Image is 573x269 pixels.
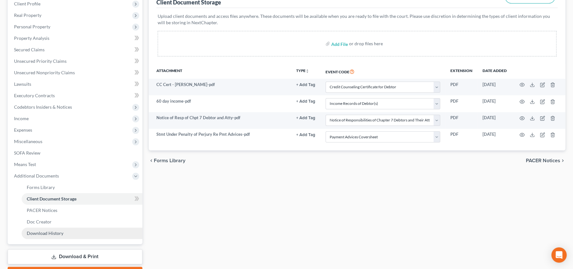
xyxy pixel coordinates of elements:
div: or drop files here [349,40,383,47]
a: + Add Tag [296,82,315,88]
a: PACER Notices [22,205,142,216]
a: Download History [22,228,142,239]
span: Codebtors Insiders & Notices [14,104,72,110]
th: Extension [445,64,477,79]
td: Notice of Resp of Chpt 7 Debtor and Atty-pdf [149,112,291,129]
i: chevron_right [560,158,565,163]
div: Open Intercom Messenger [551,247,567,263]
button: + Add Tag [296,116,315,120]
span: Unsecured Nonpriority Claims [14,70,75,75]
td: 60 day income-pdf [149,95,291,112]
span: Income [14,116,29,121]
span: PACER Notices [526,158,560,163]
span: Doc Creator [27,219,52,224]
span: Secured Claims [14,47,45,52]
span: Forms Library [27,185,55,190]
td: [DATE] [477,129,512,145]
span: Means Test [14,162,36,167]
button: PACER Notices chevron_right [526,158,565,163]
a: + Add Tag [296,98,315,104]
td: [DATE] [477,95,512,112]
a: SOFA Review [9,147,142,159]
td: Stmt Under Penalty of Perjury Re Pmt Advices-pdf [149,129,291,145]
span: Property Analysis [14,35,49,41]
i: chevron_left [149,158,154,163]
span: Unsecured Priority Claims [14,58,67,64]
a: Property Analysis [9,33,142,44]
span: Client Document Storage [27,196,76,201]
a: Lawsuits [9,78,142,90]
span: SOFA Review [14,150,40,156]
a: Unsecured Priority Claims [9,55,142,67]
button: TYPEunfold_more [296,69,309,73]
th: Attachment [149,64,291,79]
span: PACER Notices [27,207,57,213]
td: PDF [445,95,477,112]
a: Secured Claims [9,44,142,55]
a: Unsecured Nonpriority Claims [9,67,142,78]
th: Event Code [320,64,445,79]
a: Forms Library [22,182,142,193]
td: PDF [445,129,477,145]
span: Additional Documents [14,173,59,178]
a: Executory Contracts [9,90,142,101]
a: Doc Creator [22,216,142,228]
td: PDF [445,112,477,129]
p: Upload client documents and access files anywhere. These documents will be available when you are... [158,13,556,26]
td: PDF [445,79,477,95]
i: unfold_more [305,69,309,73]
span: Real Property [14,12,41,18]
td: [DATE] [477,112,512,129]
button: + Add Tag [296,83,315,87]
a: + Add Tag [296,115,315,121]
button: + Add Tag [296,99,315,104]
span: Client Profile [14,1,40,6]
span: Download History [27,230,63,236]
button: chevron_left Forms Library [149,158,185,163]
span: Personal Property [14,24,50,29]
span: Executory Contracts [14,93,55,98]
a: Download & Print [8,249,142,264]
span: Expenses [14,127,32,133]
button: + Add Tag [296,133,315,137]
a: + Add Tag [296,131,315,137]
td: CC Cert - [PERSON_NAME]-pdf [149,79,291,95]
span: Forms Library [154,158,185,163]
th: Date added [477,64,512,79]
a: Client Document Storage [22,193,142,205]
span: Lawsuits [14,81,31,87]
span: Miscellaneous [14,139,42,144]
td: [DATE] [477,79,512,95]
